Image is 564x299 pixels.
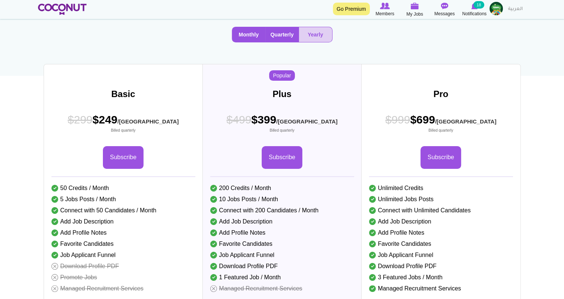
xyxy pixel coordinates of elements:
h3: Pro [362,89,520,99]
span: My Jobs [406,10,423,18]
span: Members [375,10,394,17]
li: Add Profile Notes [51,227,195,238]
li: Add Job Description [51,216,195,227]
img: Home [38,4,87,15]
span: Messages [434,10,455,17]
img: My Jobs [411,3,419,9]
li: Add Job Description [210,216,354,227]
li: Job Applicant Funnel [210,250,354,261]
span: $499 [227,113,252,126]
li: Managed Recruitment Services [51,283,195,294]
h3: Basic [44,89,203,99]
a: Notifications Notifications 18 [460,2,489,17]
h3: Plus [203,89,362,99]
li: Download Profile PDF [369,261,513,272]
button: Yearly [299,27,332,42]
li: 1 Featured Job / Month [210,272,354,283]
li: 10 Jobs Posts / Month [210,194,354,205]
img: Notifications [471,3,478,9]
li: Connect with Unlimited Candidates [369,205,513,216]
li: 200 Credits / Month [210,183,354,194]
button: Quarterly [265,27,299,42]
a: Browse Members Members [370,2,400,17]
li: Add Profile Notes [210,227,354,238]
sub: /[GEOGRAPHIC_DATA] [435,118,496,125]
li: Managed Recruitment Services [210,283,354,294]
a: Subscribe [262,146,302,169]
small: Billed quarterly [385,128,497,133]
a: Subscribe [103,146,144,169]
li: Add Job Description [369,216,513,227]
a: العربية [504,2,526,17]
li: Job Applicant Funnel [369,250,513,261]
li: Promote Jobs [51,272,195,283]
li: Managed Recruitment Services [369,283,513,294]
li: 3 Featured Jobs / Month [369,272,513,283]
li: Unlimited Jobs Posts [369,194,513,205]
span: Popular [269,70,294,81]
span: $699 [385,112,497,133]
li: 50 Credits / Month [51,183,195,194]
span: $399 [227,112,338,133]
small: Billed quarterly [227,128,338,133]
li: Favorite Candidates [51,238,195,250]
span: $299 [68,113,93,126]
li: Unlimited Credits [369,183,513,194]
small: 18 [473,1,484,9]
span: Notifications [462,10,486,17]
small: Billed quarterly [68,128,179,133]
sub: /[GEOGRAPHIC_DATA] [276,118,337,125]
li: Connect with 50 Candidates / Month [51,205,195,216]
li: Add Profile Notes [369,227,513,238]
a: My Jobs My Jobs [400,2,430,18]
a: Messages Messages [430,2,460,17]
span: $249 [68,112,179,133]
a: Subscribe [420,146,461,169]
img: Browse Members [380,3,390,9]
sub: /[GEOGRAPHIC_DATA] [117,118,179,125]
li: Download Profile PDF [210,261,354,272]
span: $999 [385,113,410,126]
img: Messages [441,3,448,9]
li: Favorite Candidates [369,238,513,250]
li: Connect with 200 Candidates / Month [210,205,354,216]
li: 5 Jobs Posts / Month [51,194,195,205]
button: Monthly [232,27,265,42]
li: Download Profile PDF [51,261,195,272]
a: Go Premium [333,3,370,15]
li: Job Applicant Funnel [51,250,195,261]
li: Favorite Candidates [210,238,354,250]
